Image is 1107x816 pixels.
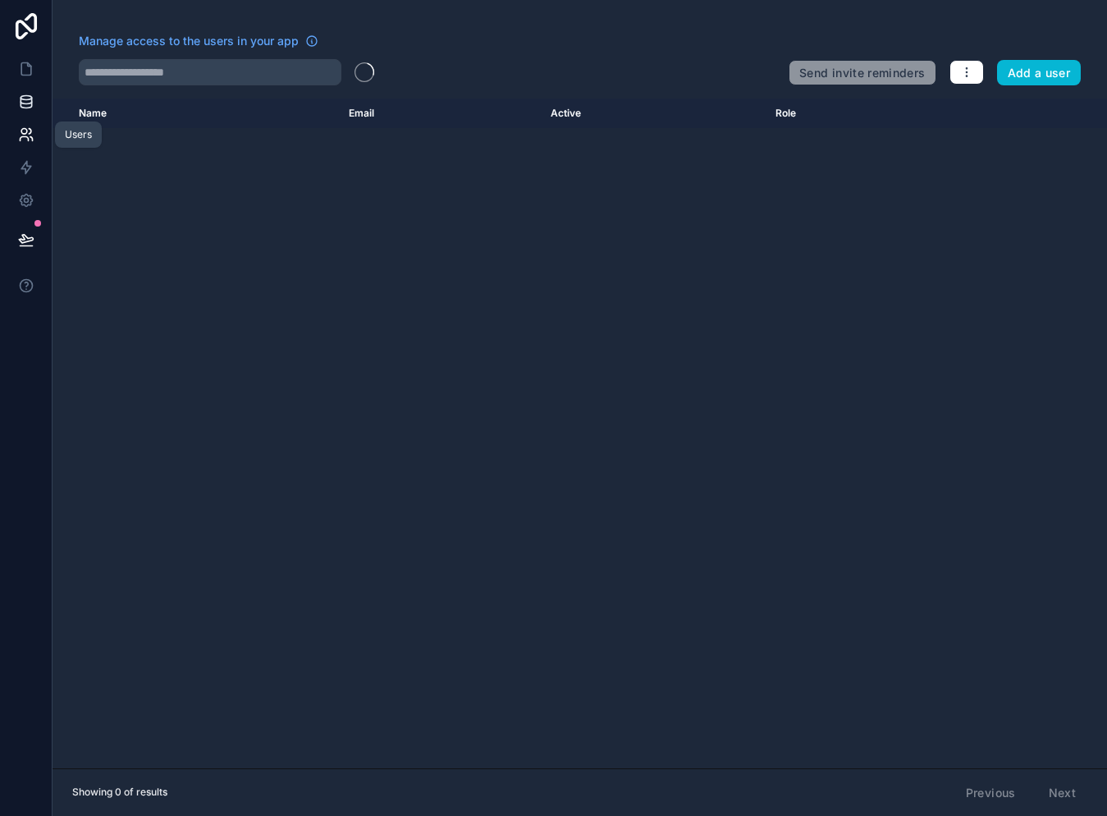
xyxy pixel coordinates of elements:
button: Add a user [997,60,1082,86]
a: Manage access to the users in your app [79,33,318,49]
div: Users [65,128,92,141]
span: Showing 0 of results [72,786,167,799]
span: Manage access to the users in your app [79,33,299,49]
th: Role [766,99,945,128]
th: Name [53,99,339,128]
th: Email [339,99,541,128]
th: Active [541,99,765,128]
div: scrollable content [53,99,1107,768]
